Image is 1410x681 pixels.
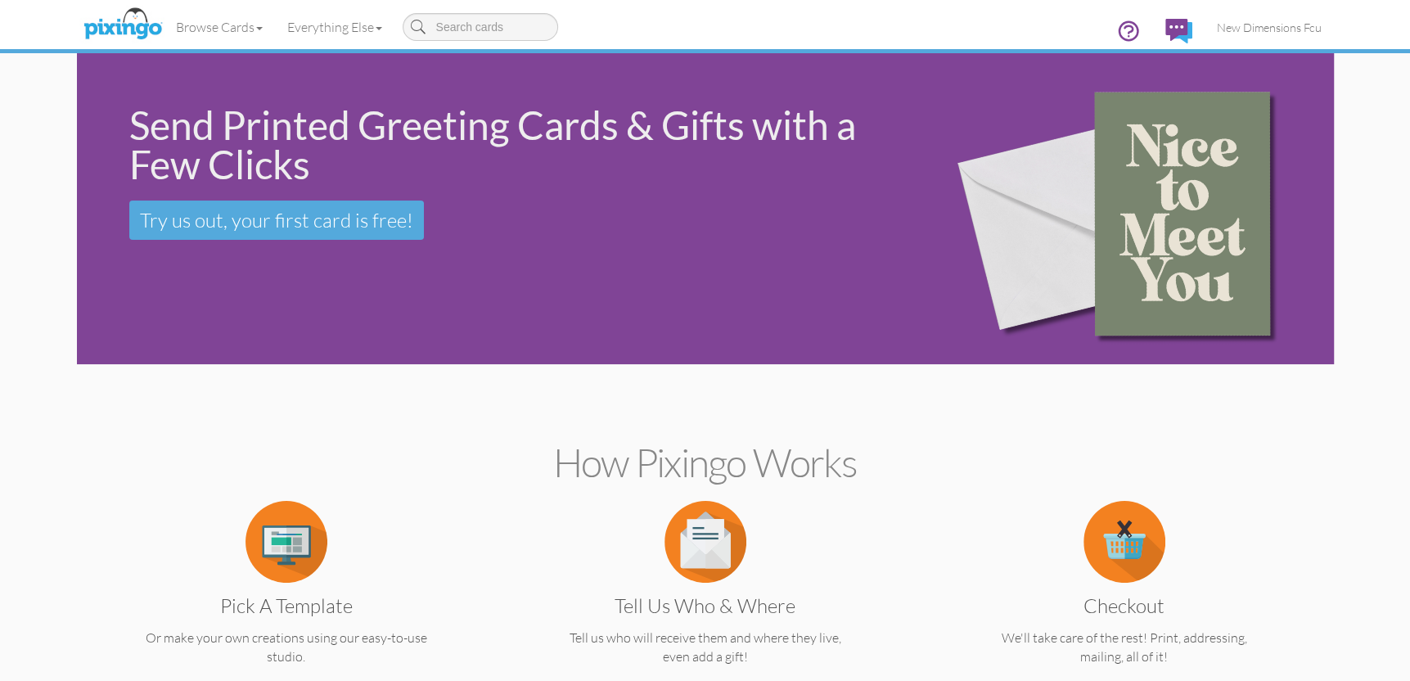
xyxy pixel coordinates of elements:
a: New Dimensions Fcu [1205,7,1334,48]
h3: Pick a Template [121,595,452,616]
p: We'll take care of the rest! Print, addressing, mailing, all of it! [947,629,1302,666]
img: pixingo logo [79,4,166,45]
a: Everything Else [275,7,394,47]
a: Pick a Template Or make your own creations using our easy-to-use studio. [109,532,464,666]
a: Checkout We'll take care of the rest! Print, addressing, mailing, all of it! [947,532,1302,666]
img: item.alt [1083,501,1165,583]
span: New Dimensions Fcu [1217,20,1322,34]
img: comments.svg [1165,19,1192,43]
a: Browse Cards [164,7,275,47]
div: Send Printed Greeting Cards & Gifts with a Few Clicks [129,106,902,184]
h2: How Pixingo works [106,441,1305,485]
h3: Checkout [959,595,1290,616]
a: Try us out, your first card is free! [129,201,424,240]
img: item.alt [246,501,327,583]
img: 15b0954d-2d2f-43ee-8fdb-3167eb028af9.png [928,30,1323,388]
p: Or make your own creations using our easy-to-use studio. [109,629,464,666]
input: Search cards [403,13,558,41]
span: Try us out, your first card is free! [140,208,413,232]
h3: Tell us Who & Where [540,595,871,616]
img: item.alt [664,501,746,583]
p: Tell us who will receive them and where they live, even add a gift! [528,629,883,666]
a: Tell us Who & Where Tell us who will receive them and where they live, even add a gift! [528,532,883,666]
